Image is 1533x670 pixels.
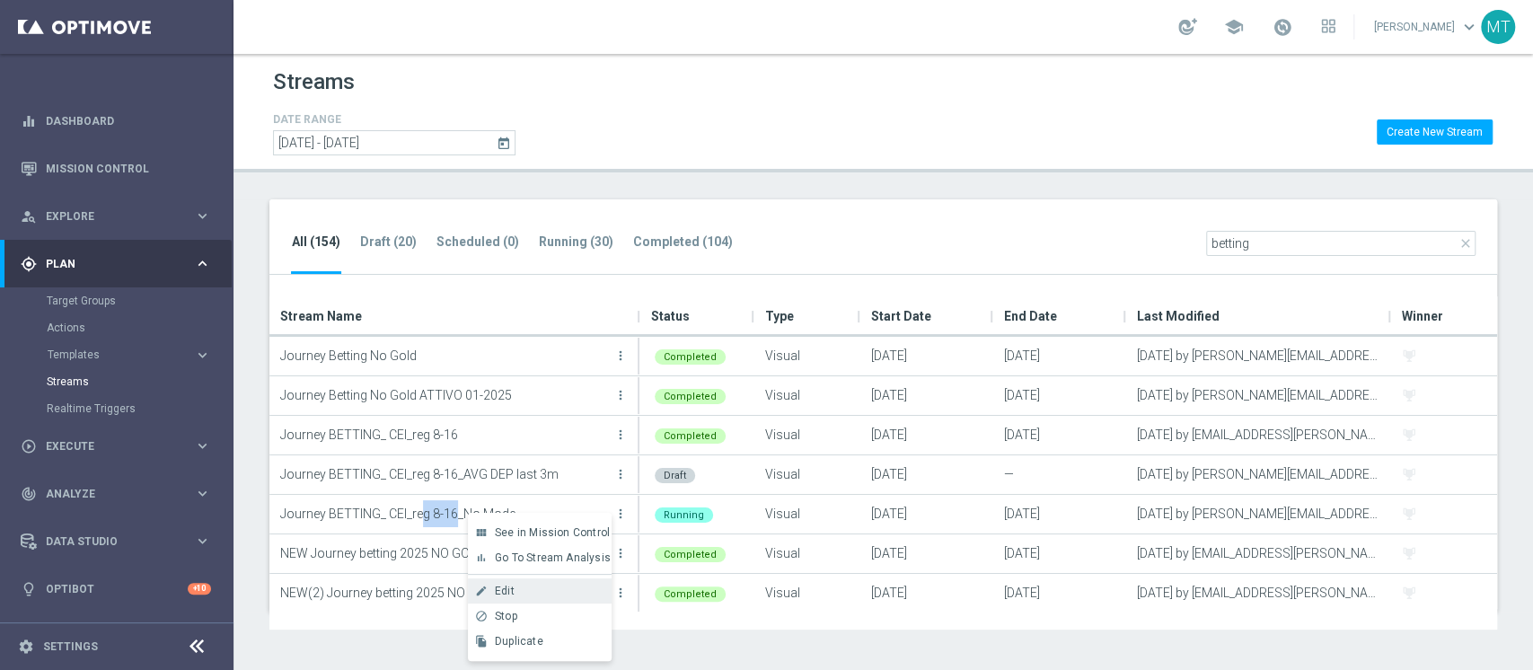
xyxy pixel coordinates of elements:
button: Create New Stream [1377,119,1493,145]
div: Mission Control [20,162,212,176]
button: equalizer Dashboard [20,114,212,128]
h1: Streams [273,69,355,95]
div: Templates [48,349,194,360]
p: Journey Betting No Gold [280,342,610,369]
div: +10 [188,583,211,595]
div: Templates [47,341,232,368]
span: Status [651,298,690,334]
div: [DATE] by [PERSON_NAME][EMAIL_ADDRESS][PERSON_NAME][DOMAIN_NAME] [1126,376,1391,415]
span: End Date [1004,298,1057,334]
i: keyboard_arrow_right [194,207,211,225]
div: Visual [754,534,860,573]
button: more_vert [612,338,630,374]
div: Target Groups [47,287,232,314]
div: Completed [655,428,726,444]
i: create [475,585,488,597]
div: [DATE] by [EMAIL_ADDRESS][PERSON_NAME][DOMAIN_NAME] [1126,574,1391,613]
button: Templates keyboard_arrow_right [47,348,212,362]
i: more_vert [613,507,628,521]
div: [DATE] [860,376,993,415]
div: Completed [655,586,726,602]
button: more_vert [612,496,630,532]
div: Analyze [21,486,194,502]
div: track_changes Analyze keyboard_arrow_right [20,487,212,501]
button: Data Studio keyboard_arrow_right [20,534,212,549]
div: Execute [21,438,194,454]
i: more_vert [613,388,628,402]
span: Execute [46,441,194,452]
i: today [497,135,513,151]
button: more_vert [612,377,630,413]
div: Completed [655,389,726,404]
div: [DATE] [860,337,993,375]
div: [DATE] [993,416,1126,454]
span: Stop [495,610,517,622]
a: Actions [47,321,187,335]
button: bar_chart Go To Stream Analysis [468,545,612,570]
i: bar_chart [475,551,488,564]
button: person_search Explore keyboard_arrow_right [20,209,212,224]
a: [PERSON_NAME]keyboard_arrow_down [1372,13,1481,40]
tab-header: Scheduled (0) [436,234,519,250]
tab-header: Running (30) [539,234,613,250]
i: more_vert [613,428,628,442]
button: more_vert [612,575,630,611]
span: school [1224,17,1244,37]
div: gps_fixed Plan keyboard_arrow_right [20,257,212,271]
a: Mission Control [46,145,211,192]
div: [DATE] [860,534,993,573]
div: [DATE] [993,495,1126,533]
div: Visual [754,376,860,415]
button: play_circle_outline Execute keyboard_arrow_right [20,439,212,454]
span: Explore [46,211,194,222]
span: Edit [495,585,515,597]
div: Running [655,507,713,523]
div: Completed [655,349,726,365]
a: Target Groups [47,294,187,308]
tab-header: All (154) [292,234,340,250]
span: Duplicate [495,635,543,648]
i: keyboard_arrow_right [194,347,211,364]
span: Data Studio [46,536,194,547]
i: keyboard_arrow_right [194,255,211,272]
div: [DATE] [993,574,1126,613]
div: [DATE] [993,337,1126,375]
i: lightbulb [21,581,37,597]
div: [DATE] by [EMAIL_ADDRESS][PERSON_NAME][DOMAIN_NAME] [1126,416,1391,454]
button: more_vert [612,535,630,571]
i: more_vert [613,348,628,363]
div: [DATE] by [PERSON_NAME][EMAIL_ADDRESS][PERSON_NAME][DOMAIN_NAME] [1126,495,1391,533]
i: more_vert [613,546,628,560]
span: Type [765,298,794,334]
div: Visual [754,495,860,533]
div: [DATE] [993,376,1126,415]
p: NEW Journey betting 2025 NO GOLD_si-si [280,540,610,567]
div: Streams [47,368,232,395]
div: Mission Control [21,145,211,192]
a: Realtime Triggers [47,401,187,416]
i: person_search [21,208,37,225]
button: today [494,130,515,157]
div: Explore [21,208,194,225]
div: [DATE] [860,495,993,533]
div: Optibot [21,565,211,613]
div: [DATE] by [PERSON_NAME][EMAIL_ADDRESS][PERSON_NAME][DOMAIN_NAME] [1126,337,1391,375]
h4: DATE RANGE [273,113,515,126]
div: Actions [47,314,232,341]
p: NEW(2) Journey betting 2025 NO GOLD_si-si [280,579,610,606]
input: Select date range [273,130,515,155]
div: [DATE] [860,416,993,454]
p: Journey BETTING_ CEI_reg 8-16 [280,421,610,448]
i: view_module [475,526,488,539]
i: gps_fixed [21,256,37,272]
button: lightbulb Optibot +10 [20,582,212,596]
div: MT [1481,10,1515,44]
div: Data Studio [21,533,194,550]
div: Visual [754,337,860,375]
span: See in Mission Control [495,526,610,539]
span: Templates [48,349,176,360]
